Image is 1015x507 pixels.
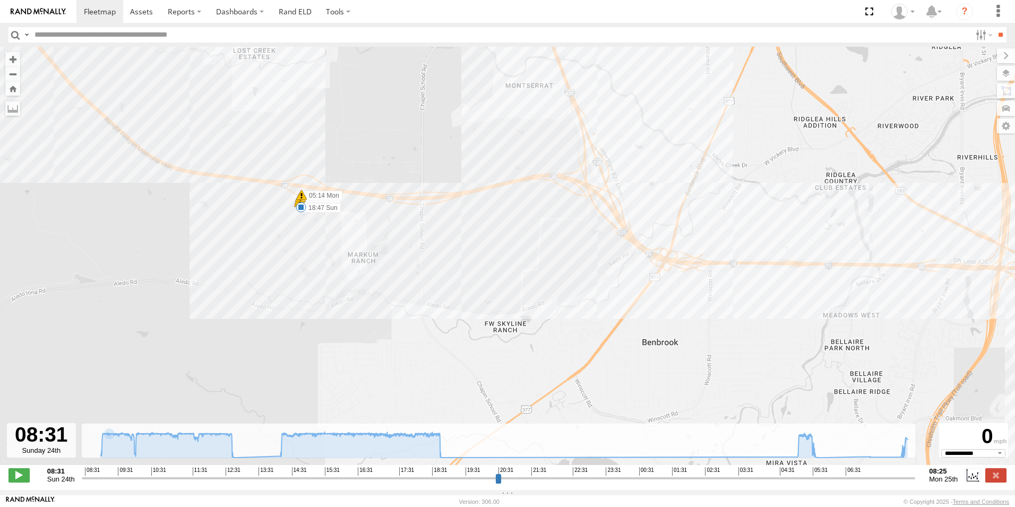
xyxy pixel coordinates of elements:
span: 02:31 [705,467,720,476]
span: 12:31 [226,467,240,476]
span: 17:31 [399,467,414,476]
button: Zoom Home [5,81,20,96]
span: 14:31 [292,467,307,476]
span: 21:31 [531,467,546,476]
label: Map Settings [997,119,1015,133]
button: Zoom in [5,52,20,66]
div: © Copyright 2025 - [904,498,1009,505]
span: 00:31 [639,467,654,476]
span: 22:31 [573,467,588,476]
span: 01:31 [672,467,687,476]
label: Play/Stop [8,468,30,482]
strong: 08:25 [929,467,958,475]
img: rand-logo.svg [11,8,66,15]
label: 05:14 Mon [302,191,342,200]
a: Visit our Website [6,496,55,507]
span: 09:31 [118,467,133,476]
span: 19:31 [466,467,480,476]
span: 16:31 [358,467,373,476]
span: Mon 25th Aug 2025 [929,475,958,483]
strong: 08:31 [47,467,75,475]
span: 03:31 [738,467,753,476]
i: ? [956,3,973,20]
span: 04:31 [780,467,795,476]
span: 23:31 [606,467,621,476]
a: Terms and Conditions [953,498,1009,505]
span: 11:31 [193,467,208,476]
span: 20:31 [498,467,513,476]
label: Search Query [22,27,31,43]
label: Measure [5,101,20,116]
div: Daniel Del Muro [888,4,918,20]
span: Sun 24th Aug 2025 [47,475,75,483]
span: 18:31 [432,467,447,476]
button: Zoom out [5,66,20,81]
div: 0 [941,425,1007,449]
label: 18:47 Sun [301,203,341,213]
span: 06:31 [846,467,861,476]
span: 15:31 [325,467,340,476]
span: 10:31 [151,467,166,476]
span: 13:31 [259,467,273,476]
label: Close [985,468,1007,482]
label: Search Filter Options [971,27,994,43]
div: Version: 306.00 [459,498,500,505]
span: 05:31 [813,467,828,476]
span: 08:31 [85,467,100,476]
